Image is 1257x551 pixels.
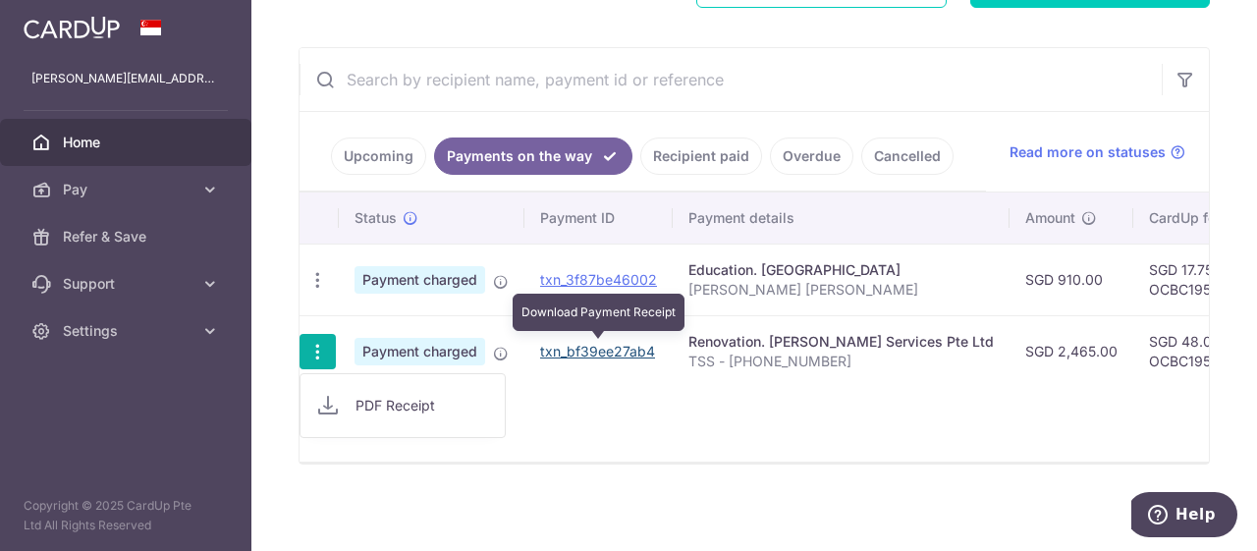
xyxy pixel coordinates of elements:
div: Download Payment Receipt [513,294,684,331]
th: Payment details [673,193,1010,244]
iframe: Opens a widget where you can find more information [1131,492,1237,541]
a: Read more on statuses [1010,142,1185,162]
td: SGD 910.00 [1010,244,1133,315]
a: Upcoming [331,138,426,175]
a: Payments on the way [434,138,632,175]
span: Status [355,208,397,228]
span: Pay [63,180,192,199]
span: Refer & Save [63,227,192,247]
a: Overdue [770,138,853,175]
a: Recipient paid [640,138,762,175]
span: Home [63,133,192,152]
span: CardUp fee [1149,208,1224,228]
td: SGD 2,465.00 [1010,315,1133,387]
a: Cancelled [861,138,954,175]
p: [PERSON_NAME][EMAIL_ADDRESS][DOMAIN_NAME] [31,69,220,88]
img: CardUp [24,16,120,39]
div: Education. [GEOGRAPHIC_DATA] [688,260,994,280]
th: Payment ID [524,193,673,244]
p: TSS - [PHONE_NUMBER] [688,352,994,371]
span: Amount [1025,208,1075,228]
span: Read more on statuses [1010,142,1166,162]
div: Renovation. [PERSON_NAME] Services Pte Ltd [688,332,994,352]
span: Settings [63,321,192,341]
a: txn_bf39ee27ab4 [540,343,655,359]
span: Payment charged [355,266,485,294]
input: Search by recipient name, payment id or reference [300,48,1162,111]
span: Payment charged [355,338,485,365]
span: Support [63,274,192,294]
a: txn_3f87be46002 [540,271,657,288]
p: [PERSON_NAME] [PERSON_NAME] [688,280,994,300]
